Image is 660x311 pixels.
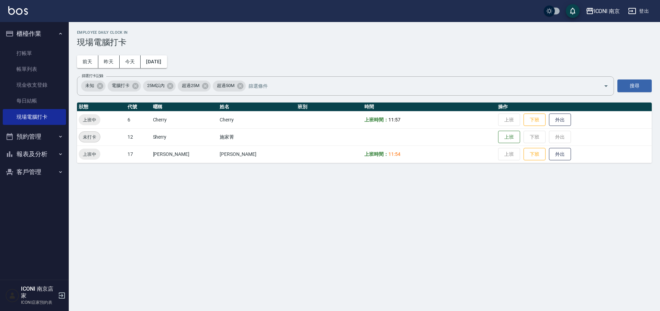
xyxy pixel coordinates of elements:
span: 未打卡 [79,133,100,141]
th: 狀態 [77,103,126,111]
div: 電腦打卡 [108,81,141,92]
span: 超過25M [178,82,203,89]
div: 25M以內 [143,81,176,92]
a: 打帳單 [3,45,66,61]
button: save [566,4,580,18]
span: 電腦打卡 [108,82,134,89]
img: Logo [8,6,28,15]
span: 上班中 [79,116,100,124]
input: 篩選條件 [247,80,592,92]
span: 11:57 [388,117,400,122]
a: 帳單列表 [3,61,66,77]
button: Open [601,81,612,92]
p: ICONI店家預約表 [21,299,56,305]
td: [PERSON_NAME] [218,146,296,163]
button: 昨天 [98,55,120,68]
div: 未知 [81,81,106,92]
a: 現金收支登錄 [3,77,66,93]
th: 姓名 [218,103,296,111]
img: Person [5,289,19,302]
b: 上班時間： [364,151,388,157]
button: 今天 [120,55,141,68]
h3: 現場電腦打卡 [77,37,652,47]
td: 施家菁 [218,128,296,146]
button: 外出 [549,148,571,161]
div: 超過50M [213,81,246,92]
span: 25M以內 [143,82,169,89]
h2: Employee Daily Clock In [77,30,652,35]
button: 搜尋 [617,79,652,92]
th: 操作 [496,103,652,111]
a: 每日結帳 [3,93,66,109]
td: 12 [126,128,151,146]
th: 暱稱 [151,103,218,111]
button: 櫃檯作業 [3,25,66,43]
button: 客戶管理 [3,163,66,181]
td: [PERSON_NAME] [151,146,218,163]
th: 班別 [296,103,363,111]
td: Cherry [218,111,296,128]
span: 超過50M [213,82,239,89]
button: 下班 [524,148,546,161]
div: 超過25M [178,81,211,92]
span: 未知 [81,82,98,89]
button: 上班 [498,131,520,143]
button: [DATE] [141,55,167,68]
span: 上班中 [79,151,100,158]
button: ICONI 南京 [583,4,623,18]
button: 外出 [549,114,571,126]
th: 代號 [126,103,151,111]
th: 時間 [363,103,496,111]
label: 篩選打卡記錄 [82,73,103,78]
button: 報表及分析 [3,145,66,163]
button: 預約管理 [3,128,66,146]
button: 前天 [77,55,98,68]
span: 11:54 [388,151,400,157]
td: Sherry [151,128,218,146]
td: Cherry [151,111,218,128]
h5: ICONI 南京店家 [21,286,56,299]
div: ICONI 南京 [594,7,620,15]
button: 下班 [524,114,546,126]
b: 上班時間： [364,117,388,122]
td: 6 [126,111,151,128]
a: 現場電腦打卡 [3,109,66,125]
td: 17 [126,146,151,163]
button: 登出 [625,5,652,18]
